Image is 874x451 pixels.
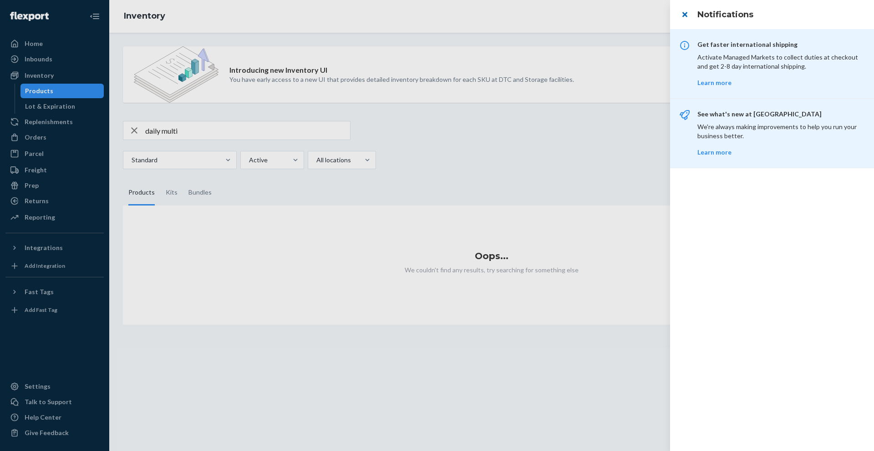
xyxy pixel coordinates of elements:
[676,5,694,24] button: close
[697,9,863,20] h3: Notifications
[697,79,732,86] a: Learn more
[697,148,732,156] a: Learn more
[21,6,40,15] span: Chat
[697,40,863,49] p: Get faster international shipping
[697,53,863,71] p: Activate Managed Markets to collect duties at checkout and get 2-8 day international shipping.
[697,110,863,119] p: See what's new at [GEOGRAPHIC_DATA]
[697,122,863,140] p: We're always making improvements to help you run your business better.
